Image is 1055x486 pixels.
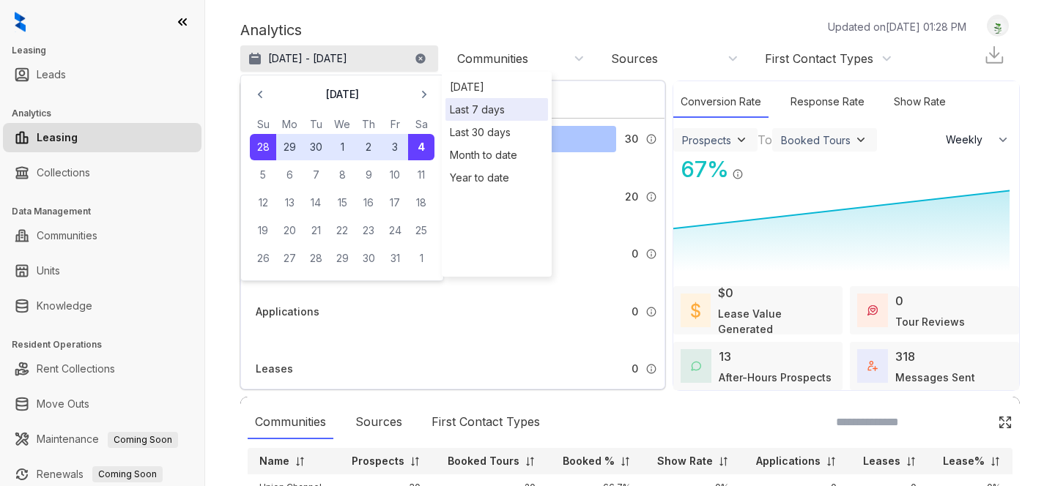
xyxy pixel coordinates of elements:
[410,456,421,467] img: sorting
[37,123,78,152] a: Leasing
[625,189,638,205] span: 20
[37,256,60,285] a: Units
[620,456,631,467] img: sorting
[657,454,713,468] p: Show Rate
[983,44,1005,66] img: Download
[382,162,408,188] button: 10
[445,143,548,166] div: Month to date
[765,51,873,67] div: First Contact Types
[250,217,276,244] button: 19
[967,416,980,428] img: SearchIcon
[268,51,347,66] p: [DATE] - [DATE]
[355,134,382,160] button: 2
[382,190,408,216] button: 17
[303,217,329,244] button: 21
[303,190,329,216] button: 14
[348,405,410,439] div: Sources
[303,245,329,272] button: 28
[408,134,434,160] button: 4
[276,134,303,160] button: 29
[632,304,638,320] span: 0
[445,75,548,98] div: [DATE]
[691,302,700,318] img: LeaseValue
[718,456,729,467] img: sorting
[408,217,434,244] button: 25
[408,116,434,132] th: Saturday
[37,354,115,384] a: Rent Collections
[408,245,434,272] button: 1
[937,127,1019,153] button: Weekly
[108,432,178,448] span: Coming Soon
[645,191,657,203] img: Info
[355,245,382,272] button: 30
[37,389,89,419] a: Move Outs
[12,107,204,120] h3: Analytics
[382,116,408,132] th: Friday
[329,217,355,244] button: 22
[355,190,382,216] button: 16
[3,123,201,152] li: Leasing
[625,131,638,147] span: 30
[248,405,333,439] div: Communities
[276,217,303,244] button: 20
[37,158,90,187] a: Collections
[250,190,276,216] button: 12
[250,245,276,272] button: 26
[3,60,201,89] li: Leads
[632,246,638,262] span: 0
[682,134,731,146] div: Prospects
[744,155,766,177] img: Click Icon
[329,190,355,216] button: 15
[719,348,731,365] div: 13
[645,133,657,145] img: Info
[756,454,821,468] p: Applications
[826,456,837,467] img: sorting
[295,456,306,467] img: sorting
[886,86,953,118] div: Show Rate
[303,162,329,188] button: 7
[276,116,303,132] th: Monday
[828,19,966,34] p: Updated on [DATE] 01:28 PM
[256,361,293,377] div: Leases
[718,284,733,302] div: $0
[854,132,868,147] img: ViewFilterArrow
[990,456,1001,467] img: sorting
[445,121,548,143] div: Last 30 days
[92,466,163,482] span: Coming Soon
[863,454,900,468] p: Leases
[563,454,615,468] p: Booked %
[632,361,638,377] span: 0
[355,116,382,132] th: Thursday
[673,153,729,186] div: 67 %
[867,305,878,315] img: TourReviews
[3,158,201,187] li: Collections
[448,454,519,468] p: Booked Tours
[15,12,26,32] img: logo
[276,162,303,188] button: 6
[645,248,657,260] img: Info
[382,134,408,160] button: 3
[673,86,769,118] div: Conversion Rate
[240,45,438,72] button: [DATE] - [DATE]
[895,292,903,310] div: 0
[719,370,832,385] div: After-Hours Prospects
[329,245,355,272] button: 29
[382,245,408,272] button: 31
[3,354,201,384] li: Rent Collections
[943,454,985,468] p: Lease%
[355,162,382,188] button: 9
[895,314,965,329] div: Tour Reviews
[867,361,878,371] img: TotalFum
[906,456,917,467] img: sorting
[12,338,204,351] h3: Resident Operations
[424,405,547,439] div: First Contact Types
[276,245,303,272] button: 27
[240,19,302,41] p: Analytics
[895,348,915,365] div: 318
[732,168,744,180] img: Info
[250,162,276,188] button: 5
[611,51,658,67] div: Sources
[355,217,382,244] button: 23
[691,361,701,372] img: AfterHoursConversations
[329,134,355,160] button: 1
